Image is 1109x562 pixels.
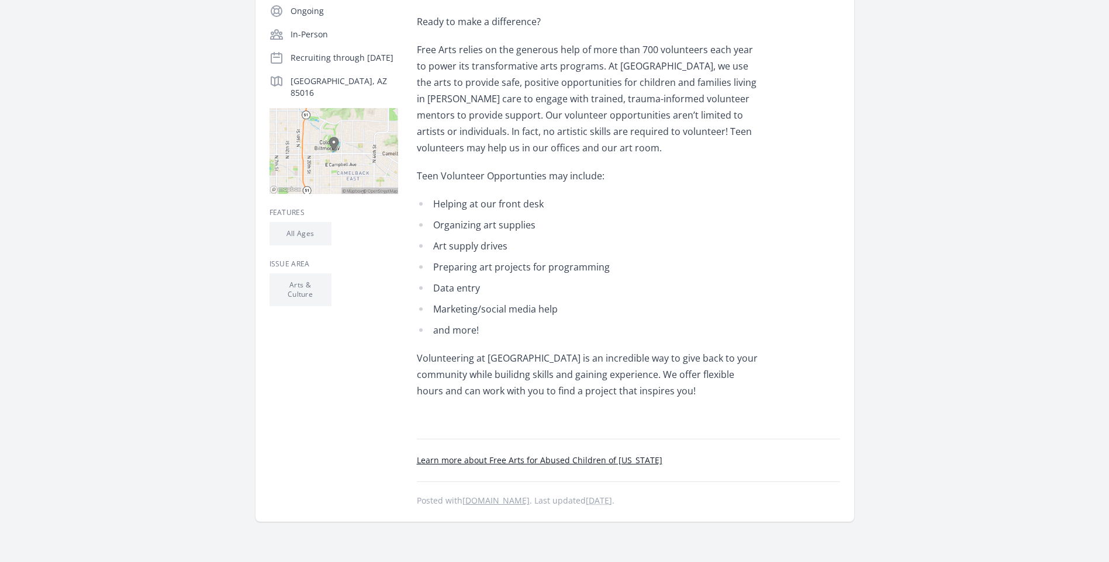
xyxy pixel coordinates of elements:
li: and more! [417,322,759,338]
p: Volunteering at [GEOGRAPHIC_DATA] is an incredible way to give back to your community while buili... [417,350,759,399]
p: Ready to make a difference? [417,13,759,30]
li: Arts & Culture [270,273,331,306]
abbr: Tue, Jun 10, 2025 1:24 AM [586,495,612,506]
li: Organizing art supplies [417,217,759,233]
a: [DOMAIN_NAME] [462,495,530,506]
li: Marketing/social media help [417,301,759,317]
p: Posted with . Last updated . [417,496,840,505]
li: Helping at our front desk [417,196,759,212]
img: Map [270,108,398,194]
h3: Features [270,208,398,217]
h3: Issue area [270,259,398,269]
p: Recruiting through [DATE] [291,52,398,64]
p: [GEOGRAPHIC_DATA], AZ 85016 [291,75,398,99]
li: Art supply drives [417,238,759,254]
p: Ongoing [291,5,398,17]
p: In-Person [291,29,398,40]
li: Preparing art projects for programming [417,259,759,275]
li: All Ages [270,222,331,245]
a: Learn more about Free Arts for Abused Children of [US_STATE] [417,455,662,466]
p: Teen Volunteer Opportunties may include: [417,168,759,184]
li: Data entry [417,280,759,296]
p: Free Arts relies on the generous help of more than 700 volunteers each year to power its transfor... [417,41,759,156]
